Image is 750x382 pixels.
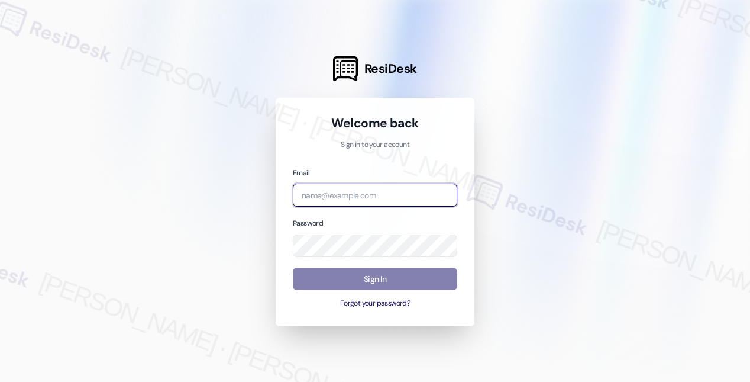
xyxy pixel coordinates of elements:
[293,219,323,228] label: Password
[293,140,457,150] p: Sign in to your account
[293,268,457,291] button: Sign In
[333,56,358,81] img: ResiDesk Logo
[293,298,457,309] button: Forgot your password?
[293,168,309,178] label: Email
[364,60,417,77] span: ResiDesk
[293,184,457,207] input: name@example.com
[293,115,457,131] h1: Welcome back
